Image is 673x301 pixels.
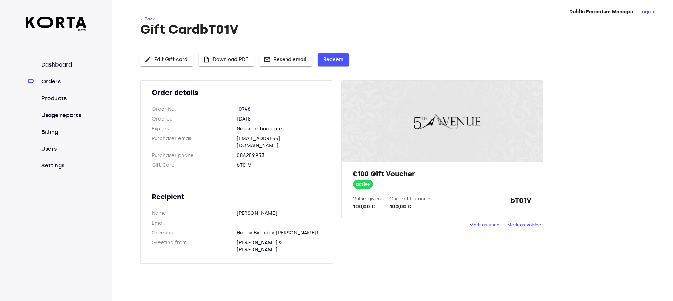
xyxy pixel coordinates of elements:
[389,203,430,211] div: 100,00 €
[40,162,87,170] a: Settings
[146,55,188,64] span: Edit Gift card
[639,8,656,15] button: Logout
[353,181,373,188] span: active
[140,56,193,62] a: Edit Gift card
[237,230,321,237] dd: Happy Birthday [PERSON_NAME]!
[204,55,248,64] span: Download PDF
[569,9,634,15] strong: Dublin Emporium Manager
[40,128,87,136] a: Billing
[507,221,541,229] span: Mark as voided
[510,196,531,211] strong: bT01V
[199,53,254,66] button: Download PDF
[140,22,644,36] h1: Gift Card bT01V
[468,220,501,231] button: Mark as used
[353,196,381,202] label: Value given
[152,192,321,201] h2: Recipient
[144,56,151,63] span: edit
[152,106,237,113] dt: Order No.
[26,28,87,33] span: beta
[353,203,381,211] div: 100,00 €
[26,17,87,28] img: Korta
[40,145,87,153] a: Users
[389,196,430,202] label: Current balance
[237,152,321,159] dd: 0862599331
[152,152,237,159] dt: Purchaser phone
[323,55,344,64] span: Redeem
[40,61,87,69] a: Dashboard
[152,210,237,217] dt: Name
[40,77,87,86] a: Orders
[259,53,312,66] button: Resend email
[152,162,237,169] dt: Gift Card
[237,125,321,132] dd: No expiration date
[152,88,321,97] h2: Order details
[318,53,349,66] button: Redeem
[237,135,321,149] dd: [EMAIL_ADDRESS][DOMAIN_NAME]
[40,94,87,103] a: Products
[152,239,237,253] dt: Greeting from
[237,162,321,169] dd: bT01V
[140,16,155,21] a: ← Back
[140,53,193,66] button: Edit Gift card
[237,210,321,217] dd: [PERSON_NAME]
[237,239,321,253] dd: [PERSON_NAME] & [PERSON_NAME]
[203,56,210,63] span: insert_drive_file
[264,56,271,63] span: mail
[265,55,306,64] span: Resend email
[353,169,531,179] h2: €100 Gift Voucher
[469,221,499,229] span: Mark as used
[152,230,237,237] dt: Greeting
[26,17,87,33] a: beta
[237,116,321,123] dd: [DATE]
[152,125,237,132] dt: Expires
[152,116,237,123] dt: Ordered
[152,135,237,149] dt: Purchaser email
[40,111,87,119] a: Usage reports
[152,220,237,227] dt: Email
[237,106,321,113] dd: 10748
[505,220,543,231] button: Mark as voided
